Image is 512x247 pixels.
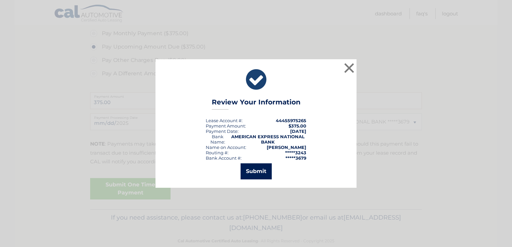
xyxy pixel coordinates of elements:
strong: AMERICAN EXPRESS NATIONAL BANK [231,134,305,145]
strong: [PERSON_NAME] [267,145,306,150]
span: Payment Date [206,129,238,134]
button: × [342,61,356,75]
div: Payment Amount: [206,123,246,129]
div: Bank Name: [206,134,230,145]
div: : [206,129,239,134]
div: Bank Account #: [206,155,242,161]
strong: 44455975265 [276,118,306,123]
span: [DATE] [290,129,306,134]
div: Routing #: [206,150,229,155]
div: Name on Account: [206,145,246,150]
button: Submit [241,163,272,179]
span: $375.00 [289,123,306,129]
div: Lease Account #: [206,118,243,123]
h3: Review Your Information [212,98,301,110]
